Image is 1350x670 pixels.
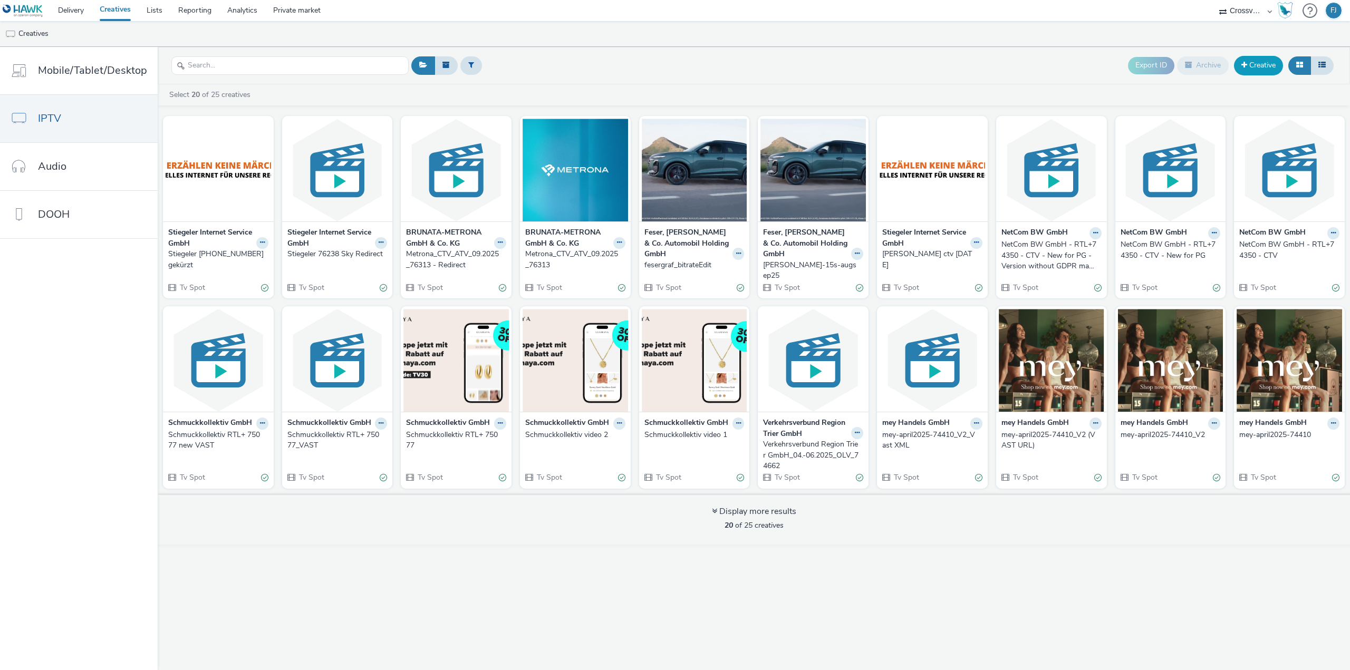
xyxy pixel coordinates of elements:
[1094,472,1102,483] div: Valid
[525,227,611,249] strong: BRUNATA-METRONA GmbH & Co. KG
[1001,417,1069,430] strong: mey Handels GmbH
[644,430,740,440] div: Schmuckkollektiv video 1
[1177,56,1229,74] button: Archive
[1239,430,1335,440] div: mey-april2025-74410
[171,56,409,75] input: Search...
[287,249,383,259] div: Stiegeler 76238 Sky Redirect
[763,227,848,259] strong: Feser, [PERSON_NAME] & Co. Automobil Holding GmbH
[1239,239,1335,261] div: NetCom BW GmbH - RTL+74350 - CTV
[525,430,621,440] div: Schmuckkollektiv video 2
[166,119,271,221] img: Stiegeler 76238 1280x720 gekürzt visual
[406,417,490,430] strong: Schmuckkollektiv GmbH
[999,309,1104,412] img: mey-april2025-74410_V2 (VAST URL) visual
[1234,56,1283,75] a: Creative
[737,472,744,483] div: Valid
[1118,119,1223,221] img: NetCom BW GmbH - RTL+74350 - CTV - New for PG visual
[417,472,443,482] span: Tv Spot
[525,249,625,270] a: Metrona_CTV_ATV_09.2025_76313
[3,4,43,17] img: undefined Logo
[168,227,254,249] strong: Stiegeler Internet Service GmbH
[642,119,747,221] img: fesergraf_bitrateEdit visual
[1213,282,1220,293] div: Valid
[499,472,506,483] div: Valid
[1239,430,1339,440] a: mey-april2025-74410
[644,227,730,259] strong: Feser, [PERSON_NAME] & Co. Automobil Holding GmbH
[1332,472,1339,483] div: Valid
[882,227,968,249] strong: Stiegeler Internet Service GmbH
[1213,472,1220,483] div: Valid
[536,472,562,482] span: Tv Spot
[1001,430,1097,451] div: mey-april2025-74410_V2 (VAST URL)
[725,520,784,530] span: of 25 creatives
[298,472,324,482] span: Tv Spot
[644,260,745,270] a: fesergraf_bitrateEdit
[406,430,506,451] a: Schmuckkollektiv RTL+ 75077
[166,309,271,412] img: Schmuckkollektiv RTL+ 75077 new VAST visual
[168,249,268,270] a: Stiegeler [PHONE_NUMBER] gekürzt
[1277,2,1293,19] img: Hawk Academy
[893,283,919,293] span: Tv Spot
[882,249,978,270] div: [PERSON_NAME] ctv [DATE]
[403,119,509,221] img: Metrona_CTV_ATV_09.2025_76313 - Redirect visual
[1012,472,1038,482] span: Tv Spot
[38,159,66,174] span: Audio
[1332,282,1339,293] div: Valid
[287,227,373,249] strong: Stiegeler Internet Service GmbH
[179,472,205,482] span: Tv Spot
[1001,227,1068,239] strong: NetCom BW GmbH
[287,417,371,430] strong: Schmuckkollektiv GmbH
[1330,3,1337,18] div: FJ
[1121,417,1188,430] strong: mey Handels GmbH
[285,309,390,412] img: Schmuckkollektiv RTL+ 75077_VAST visual
[880,119,985,221] img: stiegler ctv sep25 visual
[1237,309,1342,412] img: mey-april2025-74410 visual
[499,282,506,293] div: Valid
[525,249,621,270] div: Metrona_CTV_ATV_09.2025_76313
[523,309,628,412] img: Schmuckkollektiv video 2 visual
[1250,283,1276,293] span: Tv Spot
[1237,119,1342,221] img: NetCom BW GmbH - RTL+74350 - CTV visual
[168,430,268,451] a: Schmuckkollektiv RTL+ 75077 new VAST
[880,309,985,412] img: mey-april2025-74410_V2_Vast XML visual
[168,417,252,430] strong: Schmuckkollektiv GmbH
[179,283,205,293] span: Tv Spot
[882,430,978,451] div: mey-april2025-74410_V2_Vast XML
[760,309,866,412] img: Verkehrsverbund Region Trier GmbH_04.-06.2025_OLV_74662 visual
[655,472,681,482] span: Tv Spot
[763,417,848,439] strong: Verkehrsverbund Region Trier GmbH
[1250,472,1276,482] span: Tv Spot
[975,472,982,483] div: Valid
[882,417,950,430] strong: mey Handels GmbH
[1121,239,1221,261] a: NetCom BW GmbH - RTL+74350 - CTV - New for PG
[417,283,443,293] span: Tv Spot
[1128,57,1174,74] button: Export ID
[618,282,625,293] div: Valid
[737,282,744,293] div: Valid
[523,119,628,221] img: Metrona_CTV_ATV_09.2025_76313 visual
[763,260,863,281] a: [PERSON_NAME]-15s-augsep25
[38,63,147,78] span: Mobile/Tablet/Desktop
[406,430,502,451] div: Schmuckkollektiv RTL+ 75077
[893,472,919,482] span: Tv Spot
[1121,239,1217,261] div: NetCom BW GmbH - RTL+74350 - CTV - New for PG
[644,417,728,430] strong: Schmuckkollektiv GmbH
[882,249,982,270] a: [PERSON_NAME] ctv [DATE]
[1118,309,1223,412] img: mey-april2025-74410_V2 visual
[1001,430,1102,451] a: mey-april2025-74410_V2 (VAST URL)
[763,439,863,471] a: Verkehrsverbund Region Trier GmbH_04.-06.2025_OLV_74662
[763,260,859,281] div: [PERSON_NAME]-15s-augsep25
[1239,417,1307,430] strong: mey Handels GmbH
[1121,430,1221,440] a: mey-april2025-74410_V2
[760,119,866,221] img: feser-graf-15s-augsep25 visual
[1131,472,1158,482] span: Tv Spot
[774,472,800,482] span: Tv Spot
[1239,227,1306,239] strong: NetCom BW GmbH
[168,90,255,100] a: Select of 25 creatives
[168,249,264,270] div: Stiegeler [PHONE_NUMBER] gekürzt
[1094,282,1102,293] div: Valid
[1121,430,1217,440] div: mey-april2025-74410_V2
[725,520,733,530] strong: 20
[644,430,745,440] a: Schmuckkollektiv video 1
[1239,239,1339,261] a: NetCom BW GmbH - RTL+74350 - CTV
